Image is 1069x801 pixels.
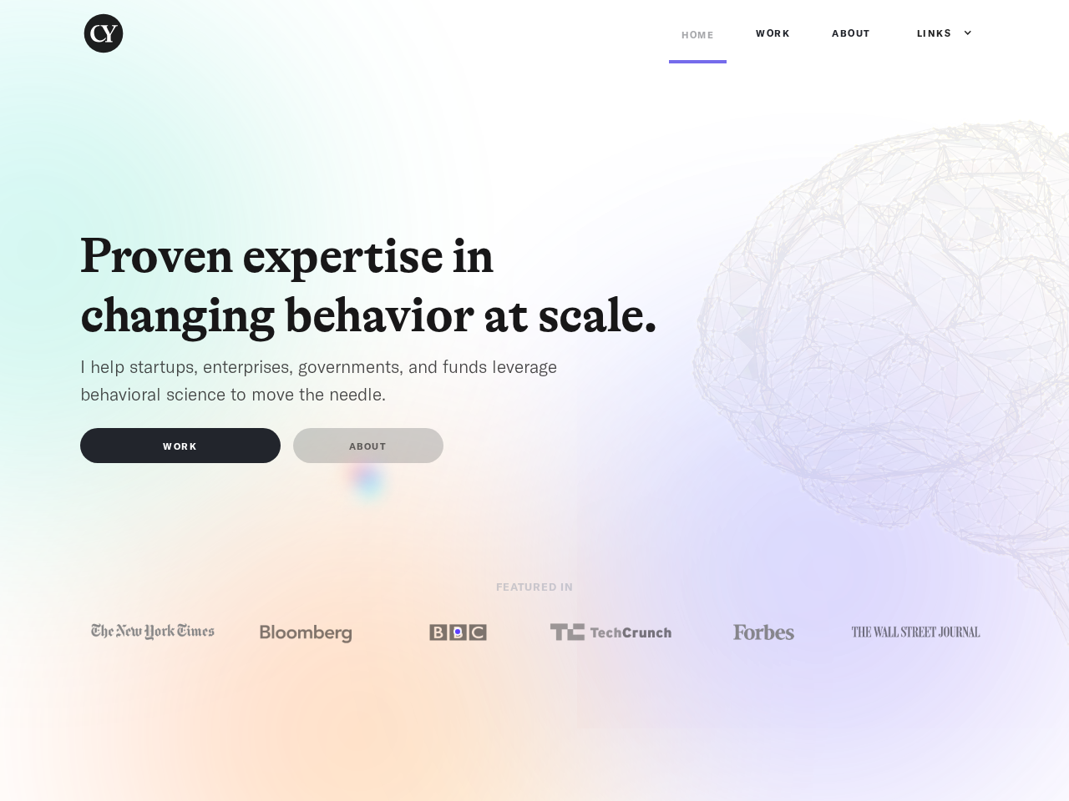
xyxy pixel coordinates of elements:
[900,8,973,58] div: Links
[819,8,884,58] a: ABOUT
[80,428,281,463] a: WORK
[743,8,803,58] a: Work
[917,25,952,42] div: Links
[669,10,727,63] a: Home
[80,10,148,57] a: home
[80,227,681,345] h1: Proven expertise in changing behavior at scale.
[326,577,743,604] p: FEATURED IN
[80,353,615,407] p: I help startups, enterprises, governments, and funds leverage behavioral science to move the needle.
[293,428,443,463] a: ABOUT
